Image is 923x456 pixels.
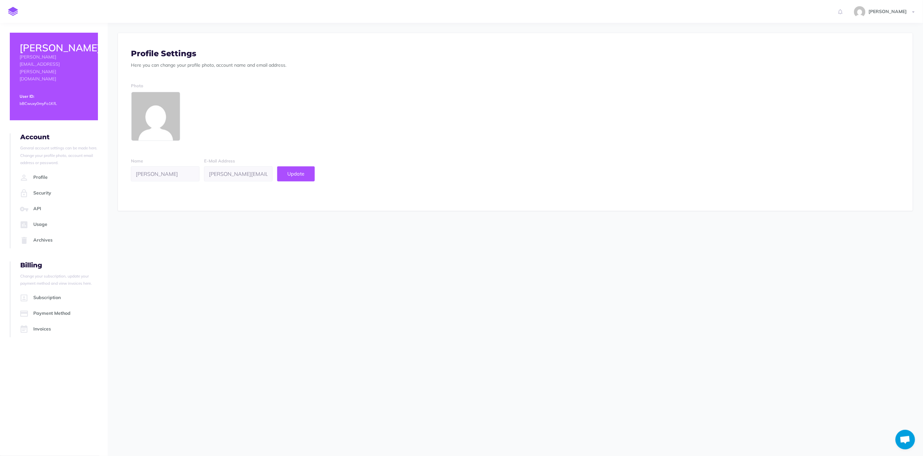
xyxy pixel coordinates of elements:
[896,430,915,449] a: Open chat
[20,94,34,99] small: User ID:
[18,233,98,248] a: Archives
[20,274,92,286] small: Change your subscription, update your payment method and view invoices here.
[18,322,98,337] a: Invoices
[277,166,315,181] button: Update
[131,158,143,164] label: Name
[20,145,97,165] small: General account settings can be made here. Change your profile photo, account email address or pa...
[20,262,98,269] h4: Billing
[18,290,98,306] a: Subscription
[20,42,88,53] h2: [PERSON_NAME]
[20,53,88,83] p: [PERSON_NAME][EMAIL_ADDRESS][PERSON_NAME][DOMAIN_NAME]
[854,6,866,18] img: b2b077c0bbc9763f10f4ffc7f96e4137.jpg
[866,8,910,14] span: [PERSON_NAME]
[18,217,98,233] a: Usage
[18,201,98,217] a: API
[8,7,18,16] img: logo-mark.svg
[18,306,98,322] a: Payment Method
[131,49,900,58] h3: Profile Settings
[131,61,900,69] p: Here you can change your profile photo, account name and email address.
[20,133,98,141] h4: Account
[18,170,98,186] a: Profile
[18,186,98,201] a: Security
[204,158,235,164] label: E-Mail Address
[20,101,57,106] small: bBCwuxy0myFo1KfL
[131,82,143,89] label: Photo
